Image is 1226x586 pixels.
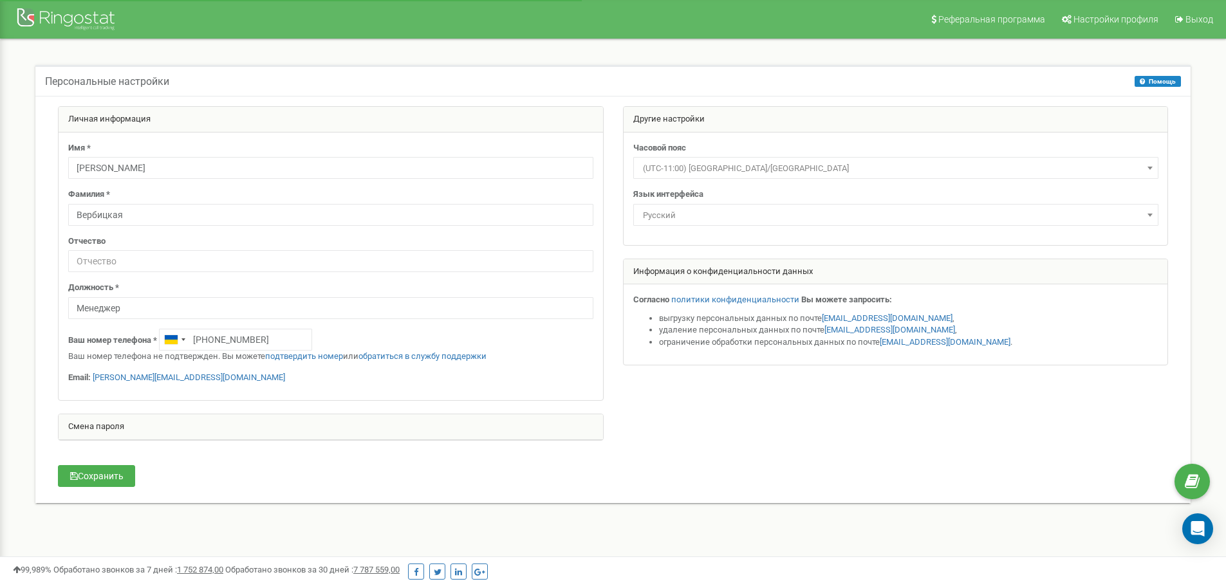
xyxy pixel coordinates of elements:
div: Telephone country code [160,329,189,350]
input: Должность [68,297,593,319]
li: удаление персональных данных по почте , [659,324,1158,336]
u: 1 752 874,00 [177,565,223,574]
h5: Персональные настройки [45,76,169,87]
p: Ваш номер телефона не подтвержден. Вы можете или [68,351,593,363]
span: Русский [638,206,1154,224]
input: Фамилия [68,204,593,226]
input: Имя [68,157,593,179]
label: Язык интерфейса [633,188,703,201]
label: Имя * [68,142,91,154]
label: Должность * [68,282,119,294]
input: +1-800-555-55-55 [159,329,312,351]
span: Обработано звонков за 7 дней : [53,565,223,574]
label: Ваш номер телефона * [68,334,157,347]
a: [EMAIL_ADDRESS][DOMAIN_NAME] [880,337,1010,347]
a: политики конфиденциальности [671,295,799,304]
div: Информация о конфиденциальности данных [624,259,1168,285]
a: [EMAIL_ADDRESS][DOMAIN_NAME] [824,325,955,334]
label: Отчество [68,235,106,248]
div: Смена пароля [59,414,603,440]
u: 7 787 559,00 [353,565,400,574]
li: ограничение обработки персональных данных по почте . [659,336,1158,349]
button: Помощь [1135,76,1181,87]
span: Обработано звонков за 30 дней : [225,565,400,574]
span: Реферальная программа [938,14,1045,24]
a: [PERSON_NAME][EMAIL_ADDRESS][DOMAIN_NAME] [93,372,285,382]
a: обратиться в службу поддержки [358,351,487,361]
div: Другие настройки [624,107,1168,133]
button: Сохранить [58,465,135,487]
input: Отчество [68,250,593,272]
span: 99,989% [13,565,51,574]
span: Русский [633,204,1158,226]
span: Настройки профиля [1073,14,1158,24]
label: Фамилия * [68,188,110,201]
div: Open Intercom Messenger [1182,513,1213,544]
strong: Согласно [633,295,669,304]
div: Личная информация [59,107,603,133]
span: (UTC-11:00) Pacific/Midway [633,157,1158,179]
li: выгрузку персональных данных по почте , [659,313,1158,325]
a: подтвердить номер [265,351,343,361]
span: Выход [1185,14,1213,24]
strong: Email: [68,372,91,382]
a: [EMAIL_ADDRESS][DOMAIN_NAME] [822,313,952,323]
span: (UTC-11:00) Pacific/Midway [638,160,1154,178]
label: Часовой пояс [633,142,686,154]
strong: Вы можете запросить: [801,295,892,304]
